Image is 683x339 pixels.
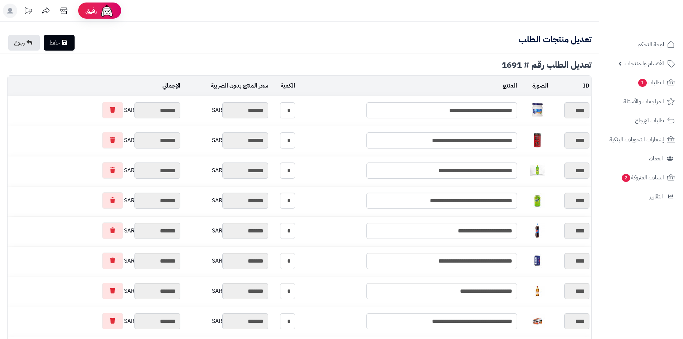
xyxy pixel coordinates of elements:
[625,58,664,69] span: الأقسام والمنتجات
[603,93,679,110] a: المراجعات والأسئلة
[184,132,268,149] div: SAR
[530,223,545,238] img: 1747594532-18409223-8150-4f06-d44a-9c8685d0-40x40.jpg
[9,283,180,299] div: SAR
[638,79,647,87] span: 1
[623,96,664,107] span: المراجعات والأسئلة
[519,76,550,96] td: الصورة
[184,313,268,329] div: SAR
[518,33,592,46] b: تعديل منتجات الطلب
[270,76,297,96] td: الكمية
[100,4,114,18] img: ai-face.png
[19,4,37,20] a: تحديثات المنصة
[530,193,545,208] img: 1747566452-bf88d184-d280-4ea7-9331-9e3669ef-40x40.jpg
[184,223,268,239] div: SAR
[44,35,75,51] a: حفظ
[530,163,545,178] img: 1747566256-XP8G23evkchGmxKUr8YaGb2gsq2hZno4-40x40.jpg
[603,188,679,205] a: التقارير
[7,61,592,69] div: تعديل الطلب رقم # 1691
[637,39,664,50] span: لوحة التحكم
[603,150,679,167] a: العملاء
[634,20,676,35] img: logo-2.png
[530,284,545,298] img: 1747727417-90c0d877-8358-4682-89fa-0117a071-40x40.jpg
[637,77,664,88] span: الطلبات
[635,116,664,126] span: طلبات الإرجاع
[297,76,519,96] td: المنتج
[621,173,664,183] span: السلات المتروكة
[9,253,180,269] div: SAR
[182,76,270,96] td: سعر المنتج بدون الضريبة
[184,283,268,299] div: SAR
[9,132,180,149] div: SAR
[184,102,268,118] div: SAR
[9,102,180,118] div: SAR
[622,174,630,182] span: 2
[603,131,679,148] a: إشعارات التحويلات البنكية
[649,192,663,202] span: التقارير
[603,112,679,129] a: طلبات الإرجاع
[530,254,545,268] img: 1747641255-37MuAnv2Ak8iDtNswclxY6RhRXkc7hb0-40x40.jpg
[9,162,180,179] div: SAR
[530,314,545,328] img: 1747753193-b629fba5-3101-4607-8c76-c246a9db-40x40.jpg
[9,222,180,239] div: SAR
[184,163,268,179] div: SAR
[530,103,545,117] img: 1747326925-51RiN%20m97GL._AC_SL1187-40x40.jpg
[530,133,545,147] img: 1747536337-61lY7EtfpmL._AC_SL1500-40x40.jpg
[550,76,591,96] td: ID
[610,135,664,145] span: إشعارات التحويلات البنكية
[85,6,97,15] span: رفيق
[184,193,268,209] div: SAR
[8,76,182,96] td: الإجمالي
[603,36,679,53] a: لوحة التحكم
[9,313,180,329] div: SAR
[649,154,663,164] span: العملاء
[9,192,180,209] div: SAR
[603,169,679,186] a: السلات المتروكة2
[603,74,679,91] a: الطلبات1
[184,253,268,269] div: SAR
[8,35,40,51] a: رجوع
